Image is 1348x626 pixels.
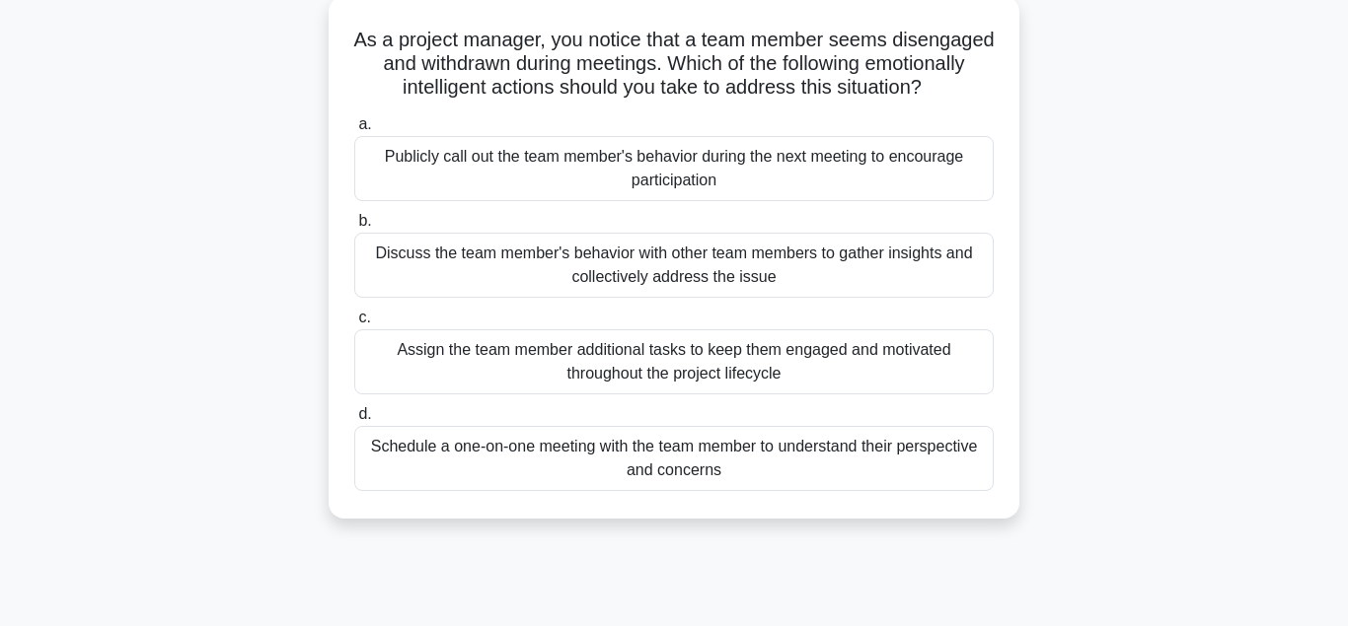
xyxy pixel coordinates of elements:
span: c. [358,309,370,325]
span: b. [358,212,371,229]
div: Discuss the team member's behavior with other team members to gather insights and collectively ad... [354,233,994,298]
span: d. [358,405,371,422]
h5: As a project manager, you notice that a team member seems disengaged and withdrawn during meeting... [352,28,996,101]
div: Publicly call out the team member's behavior during the next meeting to encourage participation [354,136,994,201]
span: a. [358,115,371,132]
div: Schedule a one-on-one meeting with the team member to understand their perspective and concerns [354,426,994,491]
div: Assign the team member additional tasks to keep them engaged and motivated throughout the project... [354,329,994,394]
